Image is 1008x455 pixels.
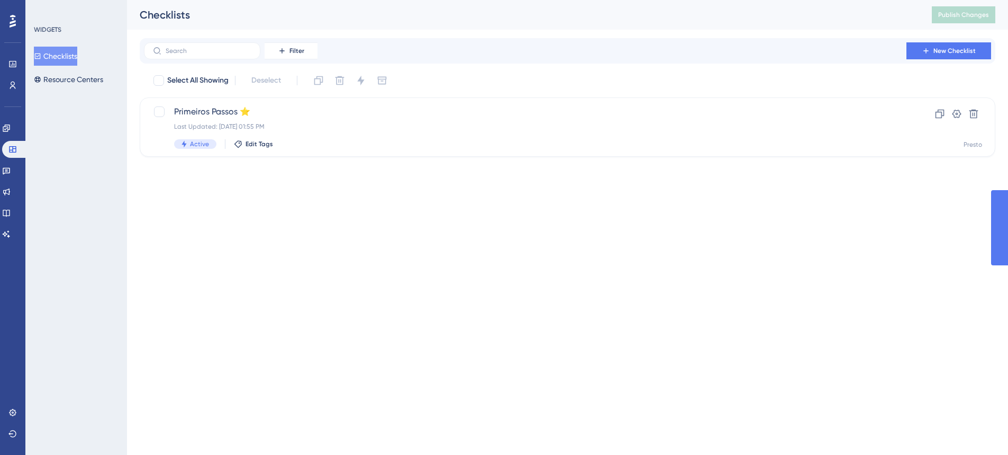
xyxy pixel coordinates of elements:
[34,25,61,34] div: WIDGETS
[964,413,995,445] iframe: UserGuiding AI Assistant Launcher
[289,47,304,55] span: Filter
[34,47,77,66] button: Checklists
[174,122,876,131] div: Last Updated: [DATE] 01:55 PM
[174,105,876,118] span: Primeiros Passos ⭐
[938,11,989,19] span: Publish Changes
[933,47,976,55] span: New Checklist
[251,74,281,87] span: Deselect
[234,140,273,148] button: Edit Tags
[964,140,982,149] div: Presto
[932,6,995,23] button: Publish Changes
[265,42,317,59] button: Filter
[242,71,290,90] button: Deselect
[34,70,103,89] button: Resource Centers
[140,7,905,22] div: Checklists
[167,74,229,87] span: Select All Showing
[190,140,209,148] span: Active
[246,140,273,148] span: Edit Tags
[166,47,251,55] input: Search
[906,42,991,59] button: New Checklist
